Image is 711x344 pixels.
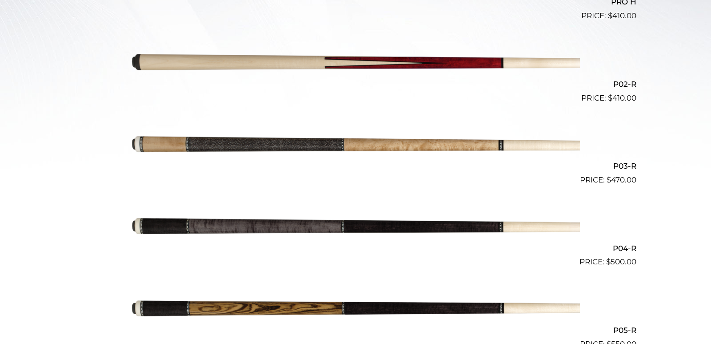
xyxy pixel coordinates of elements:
[606,257,611,266] span: $
[608,11,612,20] span: $
[608,93,636,102] bdi: 410.00
[75,322,636,338] h2: P05-R
[131,190,580,264] img: P04-R
[75,190,636,268] a: P04-R $500.00
[608,11,636,20] bdi: 410.00
[607,175,611,184] span: $
[608,93,612,102] span: $
[75,158,636,174] h2: P03-R
[75,240,636,256] h2: P04-R
[606,257,636,266] bdi: 500.00
[75,76,636,92] h2: P02-R
[75,25,636,104] a: P02-R $410.00
[607,175,636,184] bdi: 470.00
[75,108,636,186] a: P03-R $470.00
[131,25,580,100] img: P02-R
[131,108,580,182] img: P03-R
